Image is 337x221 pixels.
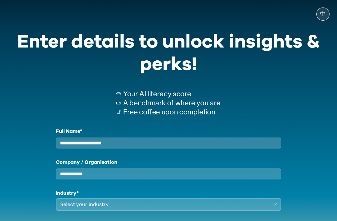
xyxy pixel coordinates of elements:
[320,11,326,17] span: 中
[56,198,281,211] button: Select your industry
[123,98,221,108] p: A benchmark of where you are
[60,201,268,208] div: Select your industry
[7,27,330,79] div: Enter details to unlock insights & perks!
[123,108,221,117] p: Free coffee upon completion
[56,158,281,166] label: Company / Organisation
[123,89,221,98] p: Your AI literacy score
[56,128,281,135] label: Full Name*
[56,189,281,197] h1: Industry*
